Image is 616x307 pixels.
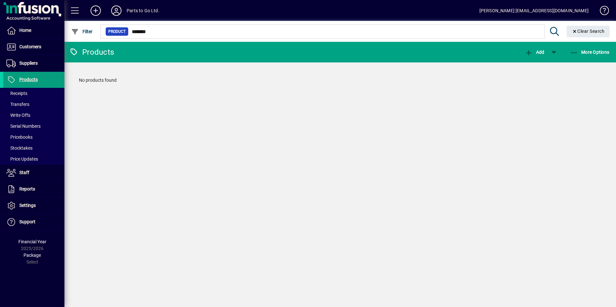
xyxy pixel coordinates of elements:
[3,165,64,181] a: Staff
[85,5,106,16] button: Add
[3,39,64,55] a: Customers
[6,91,27,96] span: Receipts
[108,28,126,35] span: Product
[572,29,605,34] span: Clear Search
[3,88,64,99] a: Receipts
[6,113,30,118] span: Write Offs
[6,102,29,107] span: Transfers
[19,60,38,66] span: Suppliers
[567,26,610,37] button: Clear
[127,5,159,16] div: Parts to Go Ltd.
[106,5,127,16] button: Profile
[72,70,608,90] div: No products found
[19,170,29,175] span: Staff
[3,99,64,110] a: Transfers
[570,50,610,55] span: More Options
[19,186,35,191] span: Reports
[71,29,93,34] span: Filter
[19,44,41,49] span: Customers
[69,47,114,57] div: Products
[3,23,64,39] a: Home
[3,198,64,214] a: Settings
[3,214,64,230] a: Support
[479,5,589,16] div: [PERSON_NAME] [EMAIL_ADDRESS][DOMAIN_NAME]
[6,145,33,151] span: Stocktakes
[3,143,64,153] a: Stocktakes
[19,77,38,82] span: Products
[6,124,41,129] span: Serial Numbers
[70,26,94,37] button: Filter
[24,253,41,258] span: Package
[525,50,544,55] span: Add
[3,110,64,121] a: Write Offs
[3,121,64,132] a: Serial Numbers
[6,156,38,162] span: Price Updates
[19,219,35,224] span: Support
[3,153,64,164] a: Price Updates
[595,1,608,22] a: Knowledge Base
[569,46,611,58] button: More Options
[6,135,33,140] span: Pricebooks
[18,239,46,244] span: Financial Year
[3,55,64,71] a: Suppliers
[523,46,546,58] button: Add
[19,203,36,208] span: Settings
[3,181,64,197] a: Reports
[3,132,64,143] a: Pricebooks
[19,28,31,33] span: Home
